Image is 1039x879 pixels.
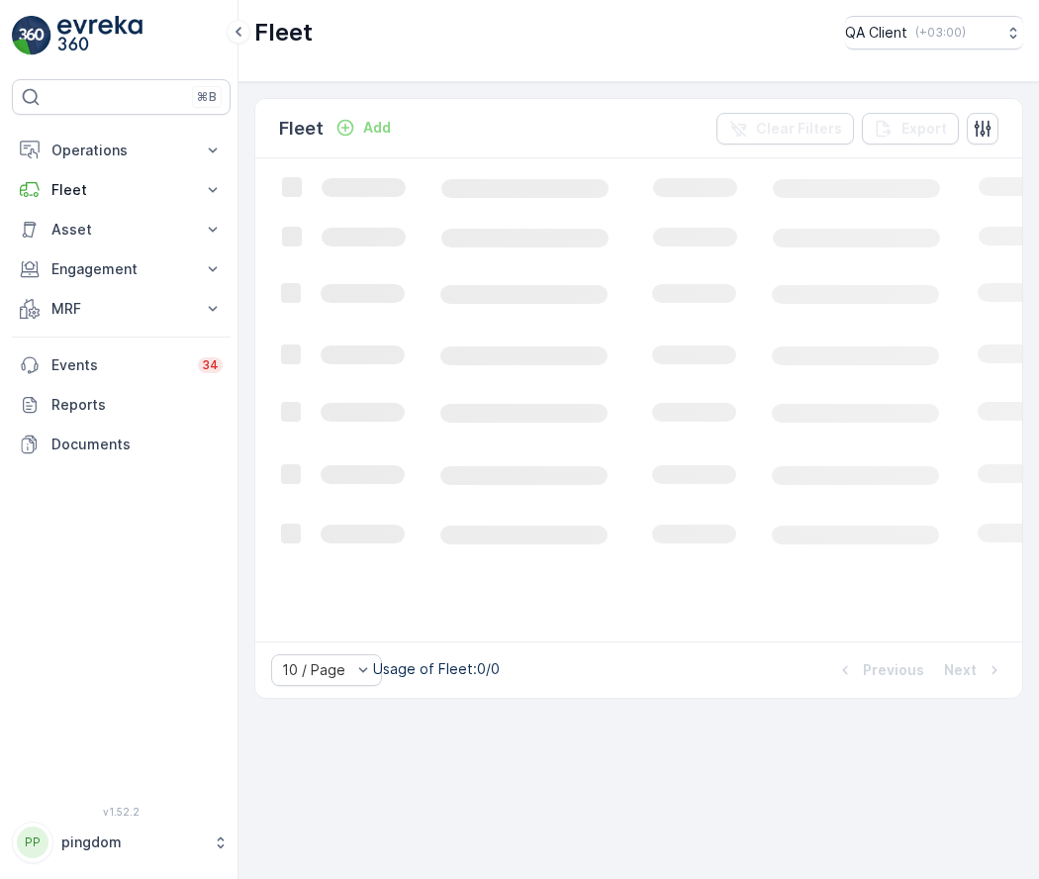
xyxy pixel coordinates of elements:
[51,141,191,160] p: Operations
[373,659,500,679] p: Usage of Fleet : 0/0
[363,118,391,138] p: Add
[12,16,51,55] img: logo
[51,220,191,240] p: Asset
[12,249,231,289] button: Engagement
[716,113,854,145] button: Clear Filters
[944,660,977,680] p: Next
[12,425,231,464] a: Documents
[61,832,203,852] p: pingdom
[51,259,191,279] p: Engagement
[915,25,966,41] p: ( +03:00 )
[328,116,399,140] button: Add
[845,16,1023,49] button: QA Client(+03:00)
[197,89,217,105] p: ⌘B
[863,660,924,680] p: Previous
[12,822,231,863] button: PPpingdom
[942,658,1006,682] button: Next
[12,170,231,210] button: Fleet
[51,180,191,200] p: Fleet
[17,827,48,858] div: PP
[845,23,907,43] p: QA Client
[51,395,223,415] p: Reports
[12,131,231,170] button: Operations
[12,806,231,818] span: v 1.52.2
[756,119,842,139] p: Clear Filters
[12,210,231,249] button: Asset
[833,658,926,682] button: Previous
[51,299,191,319] p: MRF
[12,345,231,385] a: Events34
[279,115,324,143] p: Fleet
[57,16,142,55] img: logo_light-DOdMpM7g.png
[254,17,313,49] p: Fleet
[51,355,186,375] p: Events
[51,435,223,454] p: Documents
[12,289,231,329] button: MRF
[202,357,219,373] p: 34
[12,385,231,425] a: Reports
[901,119,947,139] p: Export
[862,113,959,145] button: Export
